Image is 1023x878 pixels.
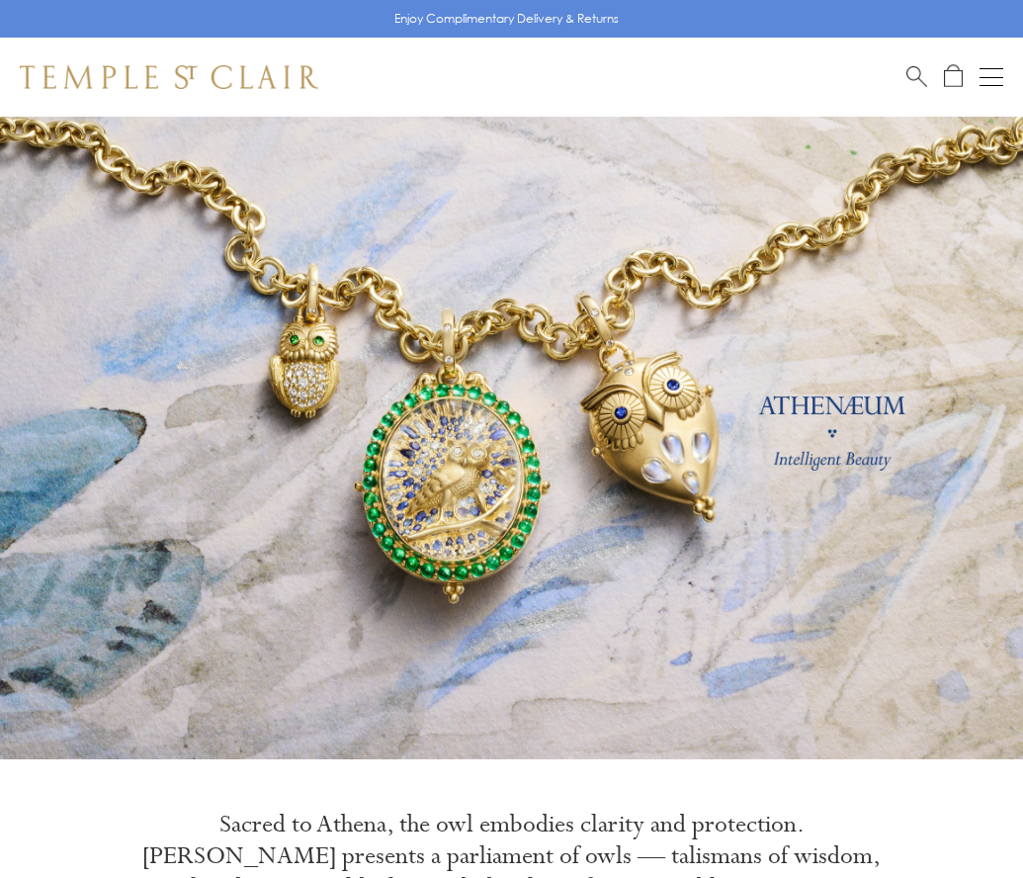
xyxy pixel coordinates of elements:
a: Search [906,64,927,89]
img: Temple St. Clair [20,65,318,89]
button: Open navigation [980,65,1003,89]
p: Enjoy Complimentary Delivery & Returns [394,9,619,29]
a: Open Shopping Bag [944,64,963,89]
